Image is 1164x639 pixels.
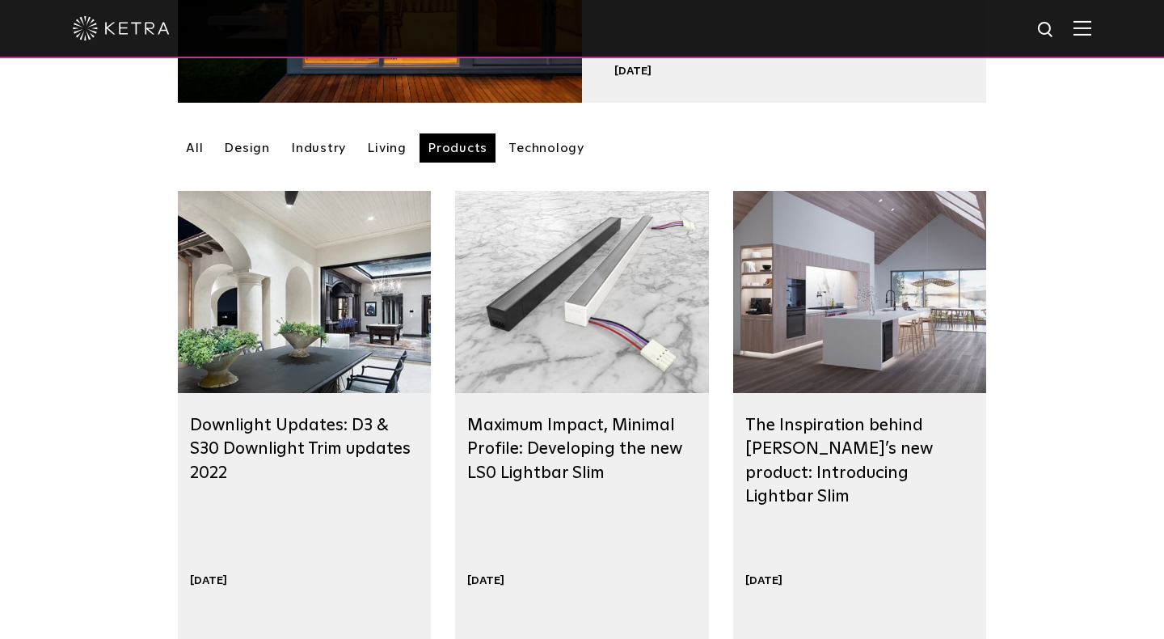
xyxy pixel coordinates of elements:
div: [DATE] [190,573,227,588]
img: LS0_Hero_BWCarrara.png [455,191,708,393]
a: Design [216,133,278,163]
a: Industry [283,133,354,163]
a: Technology [500,133,593,163]
a: Living [359,133,415,163]
a: All [178,133,211,163]
img: search icon [1036,20,1056,40]
img: Hamburger%20Nav.svg [1073,20,1091,36]
div: [DATE] [745,573,782,588]
div: [DATE] [467,573,504,588]
img: TX-Hill-Country-PatioDT.jpg [178,191,431,393]
a: Products [420,133,496,163]
div: [DATE] [614,64,954,78]
a: Downlight Updates: D3 & S30 Downlight Trim updates 2022 [190,417,411,481]
img: kitkat_kitchen_v013_web_opt.jpg [733,191,986,393]
a: Maximum Impact, Minimal Profile: Developing the new LS0 Lightbar Slim [467,417,682,481]
img: ketra-logo-2019-white [73,16,170,40]
a: The Inspiration behind [PERSON_NAME]’s new product: Introducing Lightbar Slim [745,417,933,505]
